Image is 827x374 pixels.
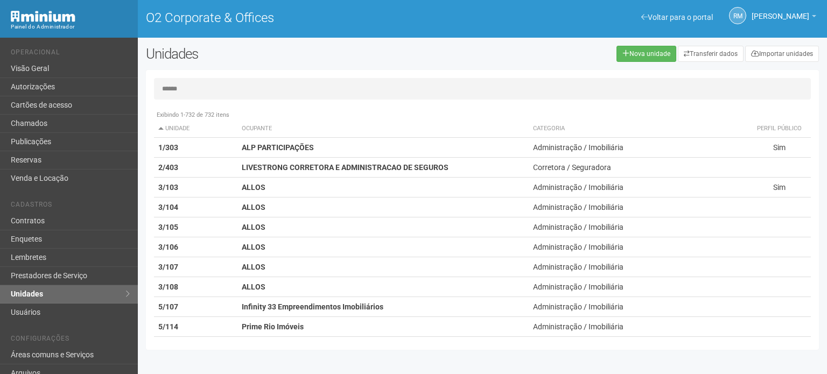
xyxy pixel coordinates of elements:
[242,223,265,231] strong: ALLOS
[748,120,811,138] th: Perfil público: activate to sort column ascending
[242,283,265,291] strong: ALLOS
[529,120,748,138] th: Categoria: activate to sort column ascending
[158,263,178,271] strong: 3/107
[158,163,178,172] strong: 2/403
[529,217,748,237] td: Administração / Imobiliária
[11,48,130,60] li: Operacional
[242,203,265,211] strong: ALLOS
[242,243,265,251] strong: ALLOS
[529,138,748,158] td: Administração / Imobiliária
[158,322,178,331] strong: 5/114
[773,183,786,192] span: Sim
[158,243,178,251] strong: 3/106
[773,143,786,152] span: Sim
[158,143,178,152] strong: 1/303
[242,302,383,311] strong: Infinity 33 Empreendimentos Imobiliários
[158,203,178,211] strong: 3/104
[752,13,816,22] a: [PERSON_NAME]
[242,143,314,152] strong: ALP PARTICIPAÇÕES
[529,237,748,257] td: Administração / Imobiliária
[158,283,178,291] strong: 3/108
[529,257,748,277] td: Administração / Imobiliária
[729,7,746,24] a: RM
[678,46,744,62] a: Transferir dados
[242,183,265,192] strong: ALLOS
[158,223,178,231] strong: 3/105
[154,120,237,138] th: Unidade: activate to sort column descending
[237,120,529,138] th: Ocupante: activate to sort column ascending
[242,322,304,331] strong: Prime Rio Imóveis
[146,46,417,62] h2: Unidades
[11,22,130,32] div: Painel do Administrador
[529,277,748,297] td: Administração / Imobiliária
[11,11,75,22] img: Minium
[242,163,448,172] strong: LIVESTRONG CORRETORA E ADMINISTRACAO DE SEGUROS
[11,201,130,212] li: Cadastros
[529,317,748,337] td: Administração / Imobiliária
[158,183,178,192] strong: 3/103
[11,335,130,346] li: Configurações
[641,13,713,22] a: Voltar para o portal
[529,197,748,217] td: Administração / Imobiliária
[146,11,474,25] h1: O2 Corporate & Offices
[752,2,809,20] span: Rogério Machado
[529,337,748,357] td: Administração / Imobiliária
[158,302,178,311] strong: 5/107
[242,263,265,271] strong: ALLOS
[745,46,819,62] a: Importar unidades
[529,158,748,178] td: Corretora / Seguradora
[616,46,676,62] a: Nova unidade
[529,297,748,317] td: Administração / Imobiliária
[529,178,748,197] td: Administração / Imobiliária
[154,110,811,120] div: Exibindo 1-732 de 732 itens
